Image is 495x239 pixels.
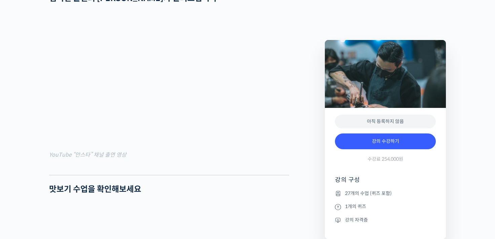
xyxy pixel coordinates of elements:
[49,12,289,148] iframe: 전문 바리스타가 추천하는 에스프레소 내리는 방법 (방현영 바리스타)
[335,115,436,128] div: 아직 등록하지 않음
[44,183,87,200] a: 대화
[335,133,436,150] a: 강의 수강하기
[21,193,25,199] span: 홈
[335,216,436,224] li: 강의 자격증
[368,156,403,162] span: 수강료 254,000원
[2,183,44,200] a: 홈
[62,194,70,199] span: 대화
[335,203,436,211] li: 1개의 퀴즈
[49,184,141,194] strong: 맛보기 수업을 확인해보세요
[87,183,129,200] a: 설정
[335,189,436,197] li: 27개의 수업 (퀴즈 포함)
[335,176,436,189] h4: 강의 구성
[49,151,126,158] mark: YouTube “안스타” 채널 출연 영상
[104,193,112,199] span: 설정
